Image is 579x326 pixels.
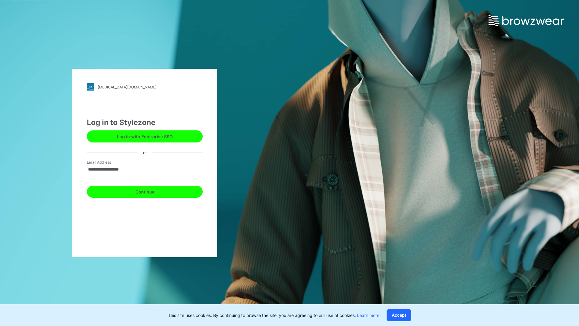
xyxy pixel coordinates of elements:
p: This site uses cookies. By continuing to browse the site, you are agreeing to our use of cookies. [168,312,379,318]
img: svg+xml;base64,PHN2ZyB3aWR0aD0iMjgiIGhlaWdodD0iMjgiIHZpZXdCb3g9IjAgMCAyOCAyOCIgZmlsbD0ibm9uZSIgeG... [87,83,94,91]
div: [MEDICAL_DATA][DOMAIN_NAME] [98,85,157,89]
div: Log in to Stylezone [87,117,203,128]
label: Email Address [87,160,129,165]
button: Log in with Enterprise SSO [87,130,203,142]
a: [MEDICAL_DATA][DOMAIN_NAME] [87,83,203,91]
div: or [138,149,152,155]
button: Accept [387,309,411,321]
a: Learn more [357,313,379,318]
img: browzwear-logo.73288ffb.svg [489,15,564,26]
button: Continue [87,186,203,198]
